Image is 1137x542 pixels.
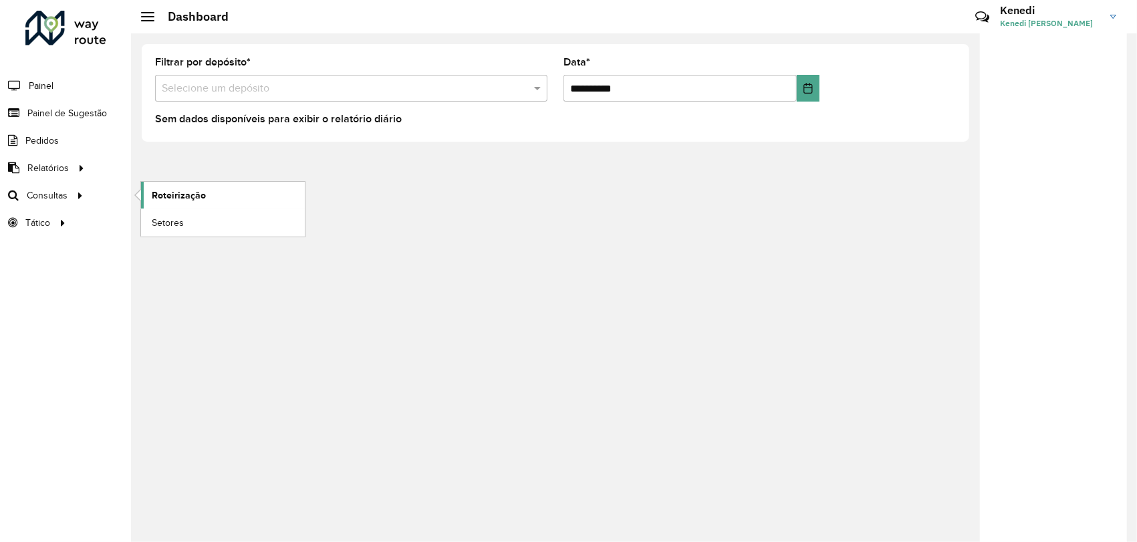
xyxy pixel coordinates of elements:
label: Data [563,54,590,70]
h2: Dashboard [154,9,229,24]
label: Filtrar por depósito [155,54,251,70]
span: Painel de Sugestão [27,106,107,120]
a: Contato Rápido [968,3,997,31]
span: Relatórios [27,161,69,175]
button: Choose Date [797,75,819,102]
span: Pedidos [25,134,59,148]
label: Sem dados disponíveis para exibir o relatório diário [155,111,402,127]
a: Roteirização [141,182,305,209]
span: Consultas [27,188,68,202]
span: Roteirização [152,188,206,202]
span: Setores [152,216,184,230]
span: Kenedi [PERSON_NAME] [1000,17,1100,29]
span: Tático [25,216,50,230]
a: Setores [141,209,305,236]
h3: Kenedi [1000,4,1100,17]
span: Painel [29,79,53,93]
